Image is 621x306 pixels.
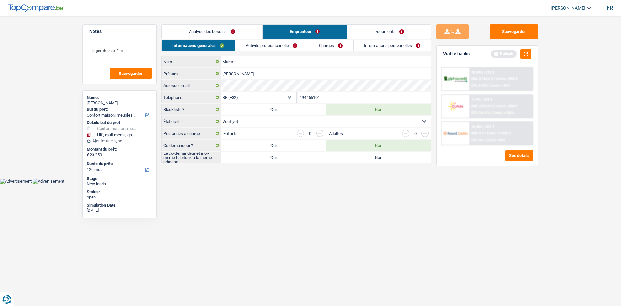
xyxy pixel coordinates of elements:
[443,127,467,139] img: Record Credits
[546,3,591,14] a: [PERSON_NAME]
[489,84,490,88] span: /
[87,95,152,100] div: Name:
[162,40,235,51] a: Informations générales
[491,50,517,57] div: Refresh
[443,75,467,83] img: AlphaCredit
[33,179,64,184] img: Advertisement
[551,6,585,11] span: [PERSON_NAME]
[223,131,238,136] label: Enfants
[162,68,221,79] label: Prénom
[162,56,221,67] label: Nom
[487,131,511,135] span: Limit: >1.033 €
[505,150,533,161] button: See details
[471,111,490,115] span: DTI: 16.41%
[354,40,431,51] a: Informations personnelles
[494,104,496,108] span: /
[496,77,517,81] span: Limit: >850 €
[443,100,467,112] img: Cofidis
[87,181,152,187] div: New leads
[412,131,418,136] div: 0
[221,140,326,151] label: Oui
[235,40,308,51] a: Activité professionnelle
[326,104,431,115] label: Non
[471,104,493,108] span: NAI: 2 925,8 €
[491,84,510,88] span: Limit: <50%
[87,189,152,195] div: Status:
[485,131,486,135] span: /
[307,131,313,136] div: 0
[87,100,152,106] div: [PERSON_NAME]
[87,147,151,152] label: Montant du prêt:
[298,92,431,103] input: 401020304
[110,68,152,79] button: Sauvegarder
[87,203,152,208] div: Simulation Date:
[494,77,496,81] span: /
[87,107,151,112] label: But du prêt:
[443,51,470,57] div: Viable banks
[308,40,353,51] a: Charges
[607,5,613,11] div: fr
[221,104,326,115] label: Oui
[491,111,492,115] span: /
[87,176,152,181] div: Stage:
[87,120,152,125] div: Détails but du prêt
[119,71,143,75] span: Sauvegarder
[87,161,151,166] label: Durée du prêt:
[87,153,89,158] span: €
[484,138,485,142] span: /
[162,104,221,115] label: Blacklisté ?
[326,140,431,151] label: Non
[486,138,505,142] span: Limit: <60%
[221,152,326,163] label: Oui
[87,195,152,200] div: open
[496,104,517,108] span: Limit: >800 €
[471,84,488,88] span: DTI: 8.95%
[87,208,152,213] div: [DATE]
[162,92,221,103] label: Téléphone
[162,140,221,151] label: Co-demandeur ?
[471,70,494,74] div: 10.99% | 313 €
[162,128,221,139] label: Personnes à charge
[471,97,492,102] div: 11.9% | 324 €
[162,80,221,91] label: Adresse email
[89,29,150,34] h5: Notes
[471,138,483,142] span: DTI: 0%
[347,25,431,39] a: Documents
[162,152,221,163] label: Le co-demandeur et moi-même habitons à la même adresse
[162,25,262,39] a: Analyse des besoins
[329,131,343,136] label: Adultes
[471,131,484,135] span: NAI: 0 €
[326,152,431,163] label: Non
[87,139,152,143] div: Ajouter une ligne
[263,25,347,39] a: Emprunteur
[493,111,514,115] span: Limit: <100%
[162,116,221,127] label: État civil
[471,125,494,129] div: 10.45% | 307 €
[471,77,493,81] span: NAI: 3 186,6 €
[490,24,538,39] button: Sauvegarder
[8,4,63,12] img: TopCompare Logo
